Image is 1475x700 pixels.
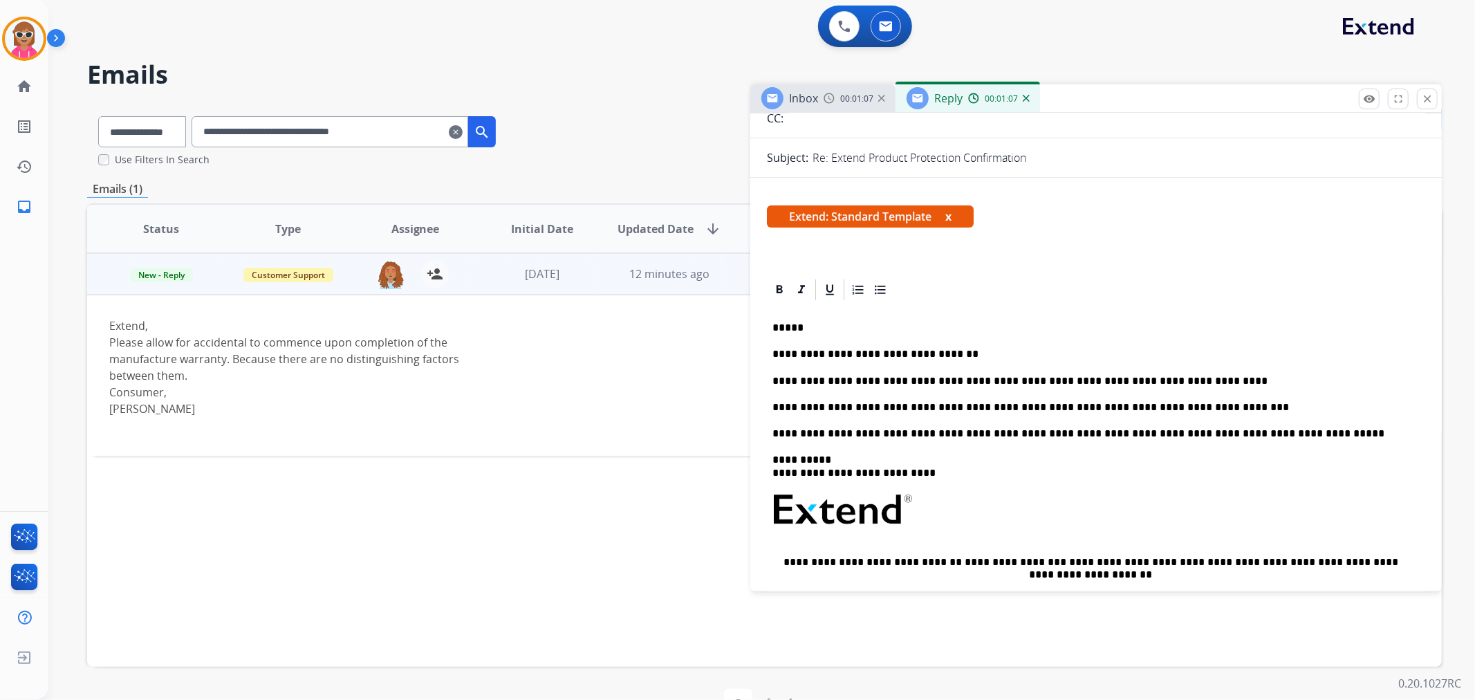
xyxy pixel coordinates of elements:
mat-icon: list_alt [16,118,33,135]
span: 00:01:07 [985,93,1018,104]
p: CC: [767,110,783,127]
p: Subject: [767,149,808,166]
button: x [945,208,952,225]
span: Customer Support [243,268,333,282]
img: avatar [5,19,44,58]
div: Bold [769,279,790,300]
span: Initial Date [511,221,573,237]
mat-icon: remove_red_eye [1363,93,1375,105]
div: Consumer, [109,384,1166,400]
div: Bullet List [870,279,891,300]
div: manufacture warranty. Because there are no distinguishing factors [109,351,1166,367]
span: Extend: Standard Template [767,205,974,228]
mat-icon: search [474,124,490,140]
mat-icon: person_add [427,266,443,282]
span: Assignee [391,221,440,237]
mat-icon: arrow_downward [705,221,721,237]
h2: Emails [87,61,1442,89]
span: [DATE] [525,266,559,282]
p: Re: Extend Product Protection Confirmation [813,149,1026,166]
span: 12 minutes ago [629,266,709,282]
span: Reply [934,91,963,106]
p: 0.20.1027RC [1398,675,1461,692]
span: New - Reply [130,268,193,282]
span: Type [275,221,301,237]
span: Inbox [789,91,818,106]
mat-icon: inbox [16,199,33,215]
div: Extend, [109,317,1166,334]
div: Underline [819,279,840,300]
mat-icon: home [16,78,33,95]
span: Updated Date [618,221,694,237]
span: 00:01:07 [840,93,873,104]
mat-icon: close [1421,93,1434,105]
div: Please allow for accidental to commence upon completion of the [109,334,1166,351]
div: Italic [791,279,812,300]
img: agent-avatar [377,260,405,289]
mat-icon: history [16,158,33,175]
label: Use Filters In Search [115,153,210,167]
div: Ordered List [848,279,869,300]
div: [PERSON_NAME] [109,400,1166,417]
p: Emails (1) [87,181,148,198]
mat-icon: fullscreen [1392,93,1404,105]
span: Status [143,221,179,237]
mat-icon: clear [449,124,463,140]
div: between them. [109,367,1166,384]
